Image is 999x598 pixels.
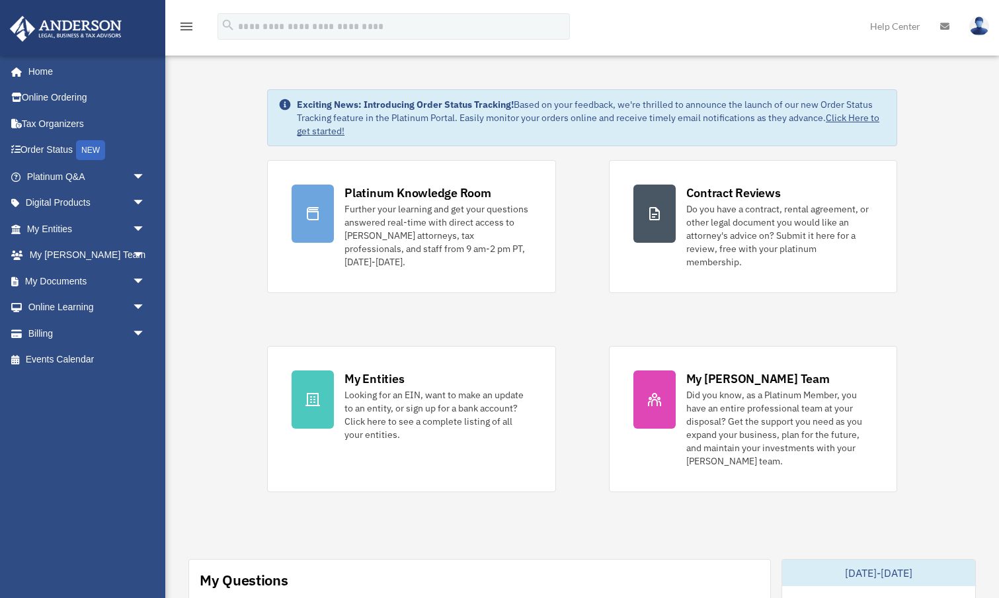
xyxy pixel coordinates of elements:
[297,112,879,137] a: Click Here to get started!
[9,137,165,164] a: Order StatusNEW
[221,18,235,32] i: search
[76,140,105,160] div: NEW
[132,320,159,347] span: arrow_drop_down
[686,388,873,468] div: Did you know, as a Platinum Member, you have an entire professional team at your disposal? Get th...
[782,560,975,586] div: [DATE]-[DATE]
[9,320,165,347] a: Billingarrow_drop_down
[132,294,159,321] span: arrow_drop_down
[200,570,288,590] div: My Questions
[686,185,781,201] div: Contract Reviews
[132,242,159,269] span: arrow_drop_down
[9,190,165,216] a: Digital Productsarrow_drop_down
[609,160,897,293] a: Contract Reviews Do you have a contract, rental agreement, or other legal document you would like...
[969,17,989,36] img: User Pic
[686,202,873,269] div: Do you have a contract, rental agreement, or other legal document you would like an attorney's ad...
[9,216,165,242] a: My Entitiesarrow_drop_down
[297,98,886,138] div: Based on your feedback, we're thrilled to announce the launch of our new Order Status Tracking fe...
[686,370,830,387] div: My [PERSON_NAME] Team
[267,346,555,492] a: My Entities Looking for an EIN, want to make an update to an entity, or sign up for a bank accoun...
[179,23,194,34] a: menu
[344,370,404,387] div: My Entities
[344,388,531,441] div: Looking for an EIN, want to make an update to an entity, or sign up for a bank account? Click her...
[267,160,555,293] a: Platinum Knowledge Room Further your learning and get your questions answered real-time with dire...
[179,19,194,34] i: menu
[9,110,165,137] a: Tax Organizers
[9,294,165,321] a: Online Learningarrow_drop_down
[9,58,159,85] a: Home
[9,347,165,373] a: Events Calendar
[297,99,514,110] strong: Exciting News: Introducing Order Status Tracking!
[9,163,165,190] a: Platinum Q&Aarrow_drop_down
[132,268,159,295] span: arrow_drop_down
[132,216,159,243] span: arrow_drop_down
[6,16,126,42] img: Anderson Advisors Platinum Portal
[9,268,165,294] a: My Documentsarrow_drop_down
[344,202,531,269] div: Further your learning and get your questions answered real-time with direct access to [PERSON_NAM...
[132,190,159,217] span: arrow_drop_down
[132,163,159,191] span: arrow_drop_down
[609,346,897,492] a: My [PERSON_NAME] Team Did you know, as a Platinum Member, you have an entire professional team at...
[344,185,491,201] div: Platinum Knowledge Room
[9,85,165,111] a: Online Ordering
[9,242,165,269] a: My [PERSON_NAME] Teamarrow_drop_down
